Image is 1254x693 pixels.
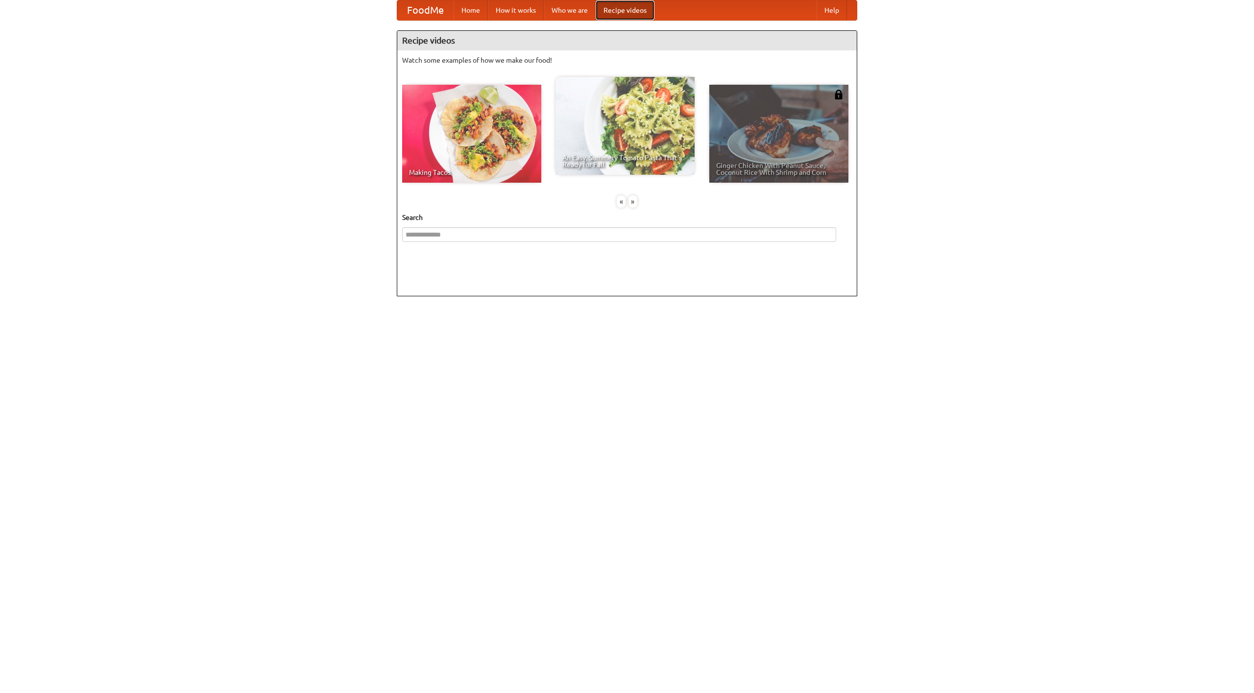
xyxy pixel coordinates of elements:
a: An Easy, Summery Tomato Pasta That's Ready for Fall [555,77,695,175]
span: An Easy, Summery Tomato Pasta That's Ready for Fall [562,154,688,168]
a: How it works [488,0,544,20]
h5: Search [402,213,852,222]
div: » [628,195,637,208]
p: Watch some examples of how we make our food! [402,55,852,65]
span: Making Tacos [409,169,534,176]
a: Help [817,0,847,20]
a: Recipe videos [596,0,654,20]
img: 483408.png [834,90,844,99]
a: Making Tacos [402,85,541,183]
h4: Recipe videos [397,31,857,50]
a: Home [454,0,488,20]
a: FoodMe [397,0,454,20]
a: Who we are [544,0,596,20]
div: « [617,195,626,208]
